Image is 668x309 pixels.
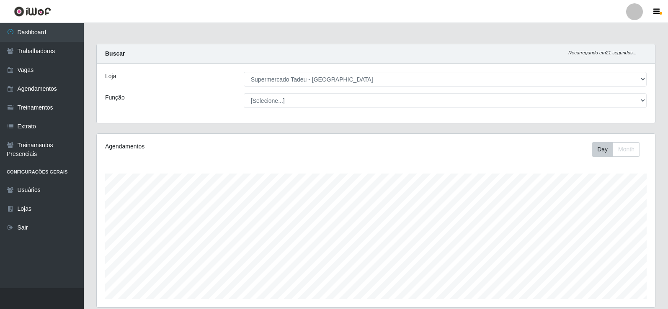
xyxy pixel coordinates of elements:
[105,93,125,102] label: Função
[14,6,51,17] img: CoreUI Logo
[592,142,640,157] div: First group
[105,142,323,151] div: Agendamentos
[568,50,637,55] i: Recarregando em 21 segundos...
[592,142,647,157] div: Toolbar with button groups
[613,142,640,157] button: Month
[105,50,125,57] strong: Buscar
[592,142,613,157] button: Day
[105,72,116,81] label: Loja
